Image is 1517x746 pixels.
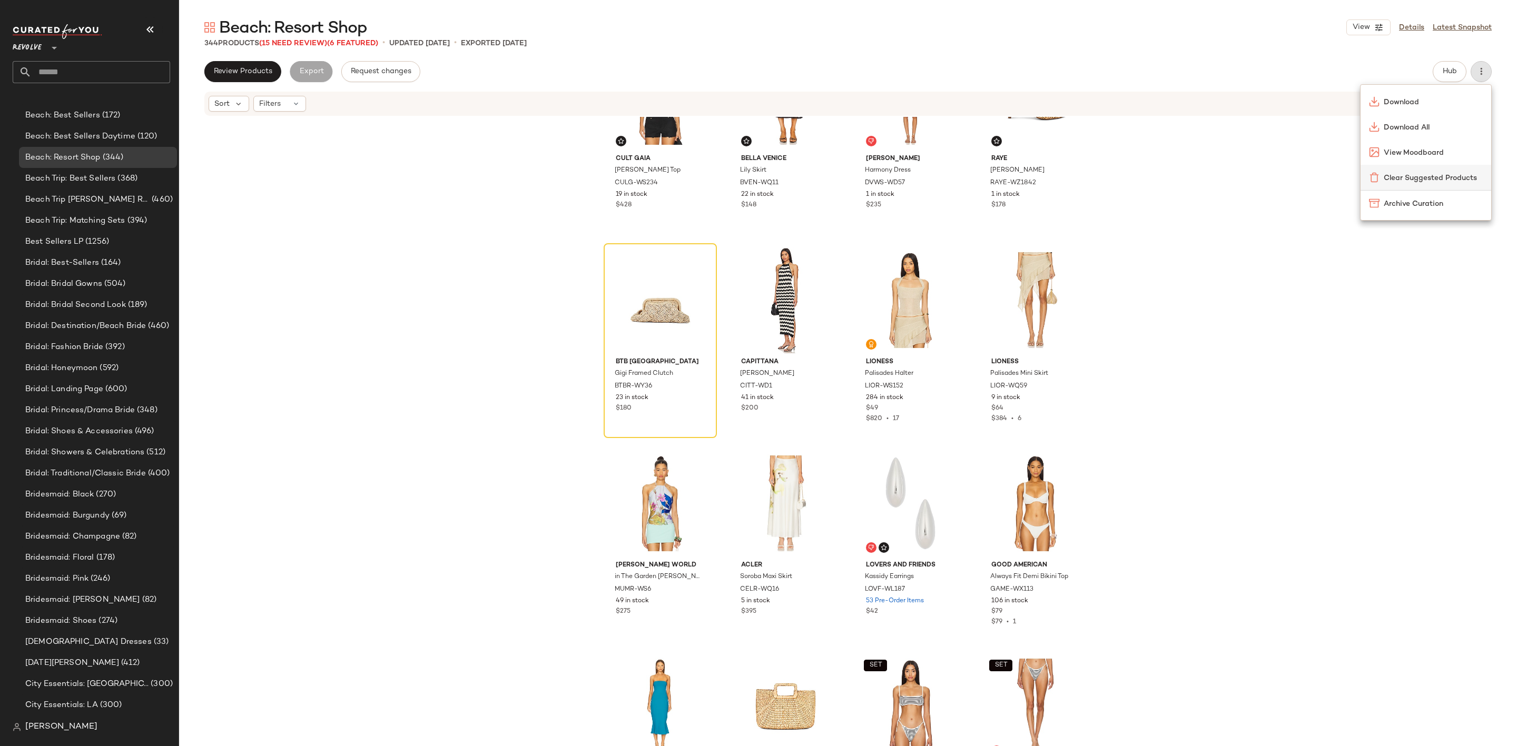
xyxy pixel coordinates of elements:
[615,572,704,582] span: in The Garden [PERSON_NAME]
[25,699,98,711] span: City Essentials: LA
[615,178,658,188] span: CULG-WS234
[13,723,21,731] img: svg%3e
[96,615,117,627] span: (274)
[94,552,115,564] span: (178)
[1384,173,1483,184] span: Clear Suggested Products
[607,450,713,556] img: MUMR-WS6_V1.jpg
[616,404,632,413] span: $180
[740,166,766,175] span: Lily Skirt
[740,178,779,188] span: BVEN-WQ11
[864,660,887,671] button: SET
[25,341,103,353] span: Bridal: Fashion Bride
[994,662,1007,669] span: SET
[25,489,94,501] span: Bridesmaid: Black
[743,138,750,144] img: svg%3e
[1384,122,1483,133] span: Download All
[893,415,899,422] span: 17
[865,382,903,391] span: LIOR-WS152
[149,678,173,690] span: (300)
[991,596,1028,606] span: 106 in stock
[125,215,147,227] span: (394)
[25,468,146,480] span: Bridal: Traditional/Classic Bride
[25,131,135,143] span: Beach: Best Sellers Daytime
[204,38,378,49] div: Products
[741,607,756,616] span: $395
[858,247,963,353] img: LIOR-WS152_V1.jpg
[1399,22,1424,33] a: Details
[204,61,281,82] button: Review Products
[616,357,705,367] span: BTB [GEOGRAPHIC_DATA]
[741,393,774,403] span: 41 in stock
[1369,198,1380,208] img: svg%3e
[1433,22,1492,33] a: Latest Snapshot
[146,320,169,332] span: (460)
[983,247,1089,353] img: LIOR-WQ59_V1.jpg
[1007,415,1018,422] span: •
[607,247,713,353] img: BTBR-WY36_V1.jpg
[25,215,125,227] span: Beach Trip: Matching Sets
[1384,97,1483,108] span: Download
[1442,67,1457,76] span: Hub
[25,362,97,374] span: Bridal: Honeymoon
[88,573,110,585] span: (246)
[733,247,839,353] img: CITT-WD1_V1.jpg
[865,178,905,188] span: DVWS-WD57
[126,299,147,311] span: (189)
[616,393,648,403] span: 23 in stock
[25,278,102,290] span: Bridal: Bridal Gowns
[454,37,457,49] span: •
[733,450,839,556] img: CELR-WQ16_V1.jpg
[616,596,649,606] span: 49 in stock
[991,190,1020,200] span: 1 in stock
[868,138,874,144] img: svg%3e
[99,257,121,269] span: (164)
[866,415,882,422] span: $820
[461,38,527,49] p: Exported [DATE]
[25,383,103,395] span: Bridal: Landing Page
[741,561,830,570] span: Acler
[1352,23,1370,32] span: View
[204,39,218,47] span: 344
[615,166,681,175] span: [PERSON_NAME] Top
[135,404,157,416] span: (348)
[868,544,874,551] img: svg%3e
[25,404,135,416] span: Bridal: Princess/Drama Bride
[881,544,887,551] img: svg%3e
[991,393,1020,403] span: 9 in stock
[146,468,170,480] span: (400)
[25,721,97,733] span: [PERSON_NAME]
[991,357,1080,367] span: LIONESS
[140,594,157,606] span: (82)
[25,552,94,564] span: Bridesmaid: Floral
[25,299,126,311] span: Bridal: Bridal Second Look
[25,657,119,669] span: [DATE][PERSON_NAME]
[110,510,127,522] span: (69)
[983,450,1089,556] img: GAME-WX113_V1.jpg
[741,596,770,606] span: 5 in stock
[25,152,101,164] span: Beach: Resort Shop
[213,67,272,76] span: Review Products
[382,37,385,49] span: •
[94,489,116,501] span: (270)
[616,607,631,616] span: $275
[615,585,651,594] span: MUMR-WS6
[102,278,126,290] span: (504)
[13,24,102,39] img: cfy_white_logo.C9jOOHJF.svg
[25,573,88,585] span: Bridesmaid: Pink
[740,572,792,582] span: Soroba Maxi Skirt
[616,190,647,200] span: 19 in stock
[865,166,911,175] span: Harmony Dress
[103,383,127,395] span: (600)
[990,369,1048,379] span: Palisades Mini Skirt
[259,98,281,110] span: Filters
[868,341,874,347] img: svg%3e
[103,341,125,353] span: (392)
[991,561,1080,570] span: Good American
[1369,122,1380,132] img: svg%3e
[991,607,1002,616] span: $79
[991,201,1006,210] span: $178
[100,110,121,122] span: (172)
[1013,619,1016,625] span: 1
[865,369,913,379] span: Palisades Halter
[25,425,133,437] span: Bridal: Shoes & Accessories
